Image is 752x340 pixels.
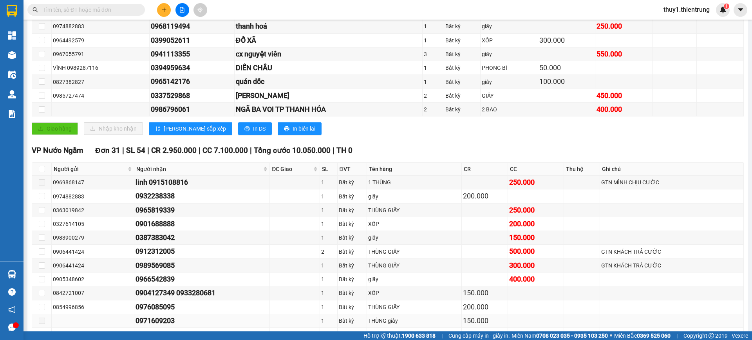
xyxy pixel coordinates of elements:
[136,315,268,326] div: 0971609203
[53,50,148,58] div: 0967055791
[368,316,461,325] div: THÙNG giấy
[333,146,334,155] span: |
[368,330,461,339] div: giấy + bao
[32,122,78,135] button: uploadGiao hàng
[53,247,133,256] div: 0906441424
[53,78,148,86] div: 0827382827
[53,22,148,31] div: 0974882883
[8,306,16,313] span: notification
[32,146,83,155] span: VP Nước Ngầm
[136,274,268,285] div: 0966542839
[151,76,233,87] div: 0965142176
[136,218,268,229] div: 0901688888
[8,51,16,59] img: warehouse-icon
[7,5,17,17] img: logo-vxr
[719,6,727,13] img: icon-new-feature
[482,50,536,58] div: giấy
[151,104,233,115] div: 0986796061
[509,260,562,271] div: 300.000
[448,331,510,340] span: Cung cấp máy in - giấy in:
[136,287,268,298] div: 0904127349 0933280681
[424,36,443,45] div: 1
[368,275,461,284] div: giấy
[445,91,479,100] div: Bất kỳ
[236,21,421,32] div: thanh hoá
[136,177,268,188] div: linh 0915108816
[8,71,16,79] img: warehouse-icon
[368,247,461,256] div: THÙNG GIẤY
[53,64,148,72] div: VĨNH 0989287116
[149,122,232,135] button: sort-ascending[PERSON_NAME] sắp xếp
[321,192,336,201] div: 1
[151,62,233,73] div: 0394959634
[53,220,133,228] div: 0327614105
[236,35,421,46] div: ĐỖ XÃ
[53,36,148,45] div: 0964492579
[462,163,508,176] th: CR
[236,104,421,115] div: NGÃ BA VOI TP THANH HÓA
[136,302,268,313] div: 0976085095
[445,50,479,58] div: Bất kỳ
[53,178,133,187] div: 0969868147
[250,146,252,155] span: |
[339,206,365,215] div: Bất kỳ
[293,124,315,133] span: In biên lai
[254,146,331,155] span: Tổng cước 10.050.000
[424,105,443,114] div: 2
[463,287,506,298] div: 150.000
[424,22,443,31] div: 1
[445,64,479,72] div: Bất kỳ
[737,6,744,13] span: caret-down
[368,261,461,270] div: THÙNG GIẤY
[284,126,289,132] span: printer
[368,178,461,187] div: 1 THÙNG
[84,122,143,135] button: downloadNhập kho nhận
[339,220,365,228] div: Bất kỳ
[179,7,185,13] span: file-add
[321,233,336,242] div: 1
[199,146,201,155] span: |
[463,191,506,202] div: 200.000
[244,126,250,132] span: printer
[445,105,479,114] div: Bất kỳ
[95,146,120,155] span: Đơn 31
[601,261,742,270] div: GTN KHÁCH TRẢ CƯỚC
[339,261,365,270] div: Bất kỳ
[321,289,336,297] div: 1
[601,247,742,256] div: GTN KHÁCH TRẢ CƯỚC
[136,205,268,216] div: 0965819339
[236,90,421,101] div: [PERSON_NAME]
[508,163,564,176] th: CC
[734,3,747,17] button: caret-down
[321,261,336,270] div: 1
[564,163,600,176] th: Thu hộ
[482,91,536,100] div: GIẤY
[482,36,536,45] div: XỐP
[53,303,133,311] div: 0854996856
[424,64,443,72] div: 1
[482,22,536,31] div: giấy
[463,329,506,340] div: 450.000
[53,192,133,201] div: 0974882883
[136,260,268,271] div: 0989569085
[161,7,167,13] span: plus
[339,275,365,284] div: Bất kỳ
[463,315,506,326] div: 150.000
[657,5,716,15] span: thuy1.thientrung
[197,7,203,13] span: aim
[509,177,562,188] div: 250.000
[8,324,16,331] span: message
[321,303,336,311] div: 1
[53,330,133,339] div: 0396550080
[597,90,651,101] div: 450.000
[363,331,436,340] span: Hỗ trợ kỹ thuật:
[339,233,365,242] div: Bất kỳ
[151,49,233,60] div: 0941113355
[321,330,336,339] div: 2
[482,64,536,72] div: PHONG BÌ
[368,192,461,201] div: giấy
[8,110,16,118] img: solution-icon
[272,165,312,173] span: ĐC Giao
[509,205,562,216] div: 250.000
[33,7,38,13] span: search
